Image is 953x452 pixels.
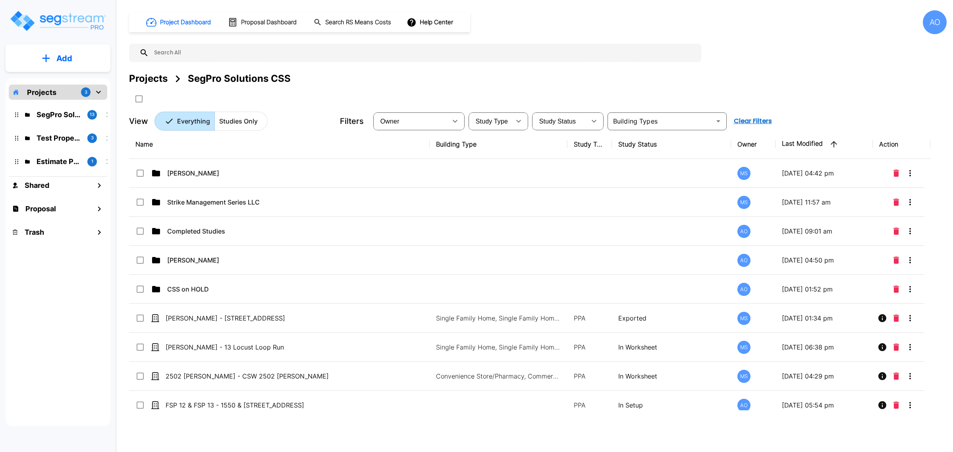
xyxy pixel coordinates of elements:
[737,370,750,383] div: MS
[737,225,750,238] div: AO
[890,397,902,413] button: Delete
[874,368,890,384] button: Info
[166,400,395,410] p: FSP 12 & FSP 13 - 1550 & [STREET_ADDRESS]
[167,284,397,294] p: CSS on HOLD
[567,130,612,159] th: Study Type
[430,130,568,159] th: Building Type
[380,118,399,125] span: Owner
[37,133,81,143] p: Test Property Folder
[890,310,902,326] button: Delete
[782,371,866,381] p: [DATE] 04:29 pm
[37,109,81,120] p: SegPro Solutions CSS
[618,313,725,323] p: Exported
[737,196,750,209] div: MS
[618,371,725,381] p: In Worksheet
[56,52,72,64] p: Add
[737,341,750,354] div: MS
[618,342,725,352] p: In Worksheet
[476,118,508,125] span: Study Type
[574,313,605,323] p: PPA
[902,194,918,210] button: More-Options
[737,399,750,412] div: AO
[154,112,215,131] button: Everything
[27,87,56,98] p: Projects
[782,313,866,323] p: [DATE] 01:34 pm
[873,130,930,159] th: Action
[167,168,397,178] p: [PERSON_NAME]
[166,342,395,352] p: [PERSON_NAME] - 13 Locust Loop Run
[737,167,750,180] div: MS
[131,91,147,107] button: SelectAll
[776,130,873,159] th: Last Modified
[782,197,866,207] p: [DATE] 11:57 am
[902,339,918,355] button: More-Options
[154,112,268,131] div: Platform
[219,116,258,126] p: Studies Only
[902,368,918,384] button: More-Options
[167,255,397,265] p: [PERSON_NAME]
[149,44,697,62] input: Search All
[340,115,364,127] p: Filters
[25,203,56,214] h1: Proposal
[167,197,397,207] p: Strike Management Series LLC
[782,400,866,410] p: [DATE] 05:54 pm
[436,342,560,352] p: Single Family Home, Single Family Home Site
[91,158,93,165] p: 1
[143,14,215,31] button: Project Dashboard
[890,368,902,384] button: Delete
[890,223,902,239] button: Delete
[737,312,750,325] div: MS
[241,18,297,27] h1: Proposal Dashboard
[874,397,890,413] button: Info
[782,226,866,236] p: [DATE] 09:01 am
[311,15,395,30] button: Search RS Means Costs
[902,281,918,297] button: More-Options
[129,71,168,86] div: Projects
[225,14,301,31] button: Proposal Dashboard
[574,371,605,381] p: PPA
[902,223,918,239] button: More-Options
[90,111,95,118] p: 13
[890,194,902,210] button: Delete
[574,342,605,352] p: PPA
[9,10,106,32] img: Logo
[6,47,110,70] button: Add
[890,281,902,297] button: Delete
[731,113,775,129] button: Clear Filters
[890,252,902,268] button: Delete
[375,110,447,132] div: Select
[731,130,775,159] th: Owner
[737,283,750,296] div: AO
[902,397,918,413] button: More-Options
[612,130,731,159] th: Study Status
[470,110,511,132] div: Select
[405,15,456,30] button: Help Center
[167,226,397,236] p: Completed Studies
[902,165,918,181] button: More-Options
[574,400,605,410] p: PPA
[129,130,430,159] th: Name
[534,110,586,132] div: Select
[737,254,750,267] div: AO
[160,18,211,27] h1: Project Dashboard
[902,310,918,326] button: More-Options
[782,255,866,265] p: [DATE] 04:50 pm
[890,165,902,181] button: Delete
[436,313,560,323] p: Single Family Home, Single Family Home Site
[618,400,725,410] p: In Setup
[166,371,395,381] p: 2502 [PERSON_NAME] - CSW 2502 [PERSON_NAME]
[902,252,918,268] button: More-Options
[923,10,947,34] div: AO
[610,116,711,127] input: Building Types
[874,310,890,326] button: Info
[782,342,866,352] p: [DATE] 06:38 pm
[782,284,866,294] p: [DATE] 01:52 pm
[874,339,890,355] button: Info
[37,156,81,167] p: Estimate Property
[782,168,866,178] p: [DATE] 04:42 pm
[539,118,576,125] span: Study Status
[129,115,148,127] p: View
[214,112,268,131] button: Studies Only
[713,116,724,127] button: Open
[436,371,560,381] p: Convenience Store/Pharmacy, Commercial Property Site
